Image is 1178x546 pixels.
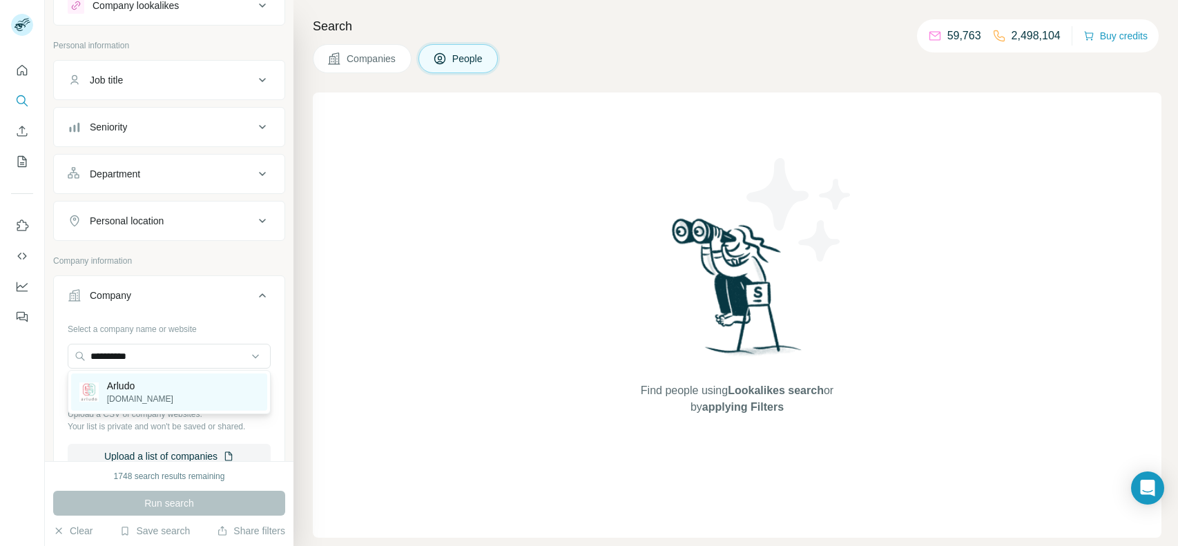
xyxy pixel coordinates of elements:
[11,88,33,113] button: Search
[90,167,140,181] div: Department
[119,524,190,538] button: Save search
[79,382,99,402] img: Arludo
[114,470,225,482] div: 1748 search results remaining
[54,64,284,97] button: Job title
[90,120,127,134] div: Seniority
[452,52,484,66] span: People
[90,289,131,302] div: Company
[11,274,33,299] button: Dashboard
[11,213,33,238] button: Use Surfe on LinkedIn
[313,17,1161,36] h4: Search
[53,524,93,538] button: Clear
[626,382,847,416] span: Find people using or by
[90,214,164,228] div: Personal location
[68,318,271,335] div: Select a company name or website
[1083,26,1148,46] button: Buy credits
[90,73,123,87] div: Job title
[217,524,285,538] button: Share filters
[11,58,33,83] button: Quick start
[947,28,981,44] p: 59,763
[11,304,33,329] button: Feedback
[54,157,284,191] button: Department
[54,204,284,237] button: Personal location
[107,393,173,405] p: [DOMAIN_NAME]
[53,39,285,52] p: Personal information
[53,255,285,267] p: Company information
[107,379,173,393] p: Arludo
[702,401,784,413] span: applying Filters
[737,148,862,272] img: Surfe Illustration - Stars
[54,279,284,318] button: Company
[1131,471,1164,505] div: Open Intercom Messenger
[68,408,271,420] p: Upload a CSV of company websites.
[11,119,33,144] button: Enrich CSV
[11,244,33,269] button: Use Surfe API
[728,384,824,396] span: Lookalikes search
[68,444,271,469] button: Upload a list of companies
[11,149,33,174] button: My lists
[54,110,284,144] button: Seniority
[68,420,271,433] p: Your list is private and won't be saved or shared.
[347,52,397,66] span: Companies
[1012,28,1061,44] p: 2,498,104
[666,215,809,369] img: Surfe Illustration - Woman searching with binoculars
